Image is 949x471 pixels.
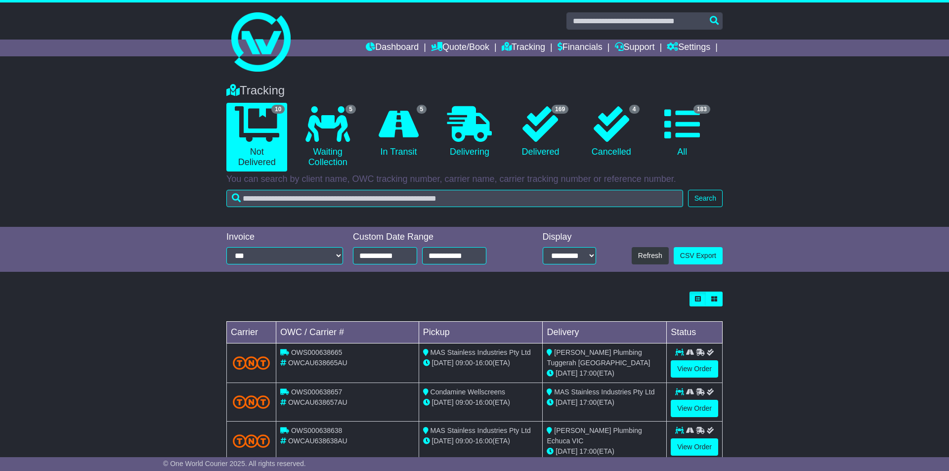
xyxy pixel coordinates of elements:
span: 17:00 [579,398,597,406]
div: Tracking [221,84,728,98]
span: © One World Courier 2025. All rights reserved. [163,460,306,468]
td: Pickup [419,322,543,343]
span: [PERSON_NAME] Plumbing Echuca VIC [547,427,642,445]
span: MAS Stainless Industries Pty Ltd [554,388,654,396]
p: You can search by client name, OWC tracking number, carrier name, carrier tracking number or refe... [226,174,723,185]
a: Financials [558,40,603,56]
a: 10 Not Delivered [226,103,287,171]
td: Status [667,322,723,343]
span: 169 [552,105,568,114]
a: View Order [671,400,718,417]
span: 5 [417,105,427,114]
div: Custom Date Range [353,232,512,243]
a: 169 Delivered [510,103,571,161]
span: 09:00 [456,359,473,367]
a: Tracking [502,40,545,56]
span: 17:00 [579,369,597,377]
td: Carrier [227,322,276,343]
span: 5 [345,105,356,114]
a: Delivering [439,103,500,161]
img: TNT_Domestic.png [233,434,270,448]
span: 17:00 [579,447,597,455]
span: 4 [629,105,640,114]
a: 5 In Transit [368,103,429,161]
span: 09:00 [456,437,473,445]
span: [DATE] [556,398,577,406]
span: 16:00 [475,437,492,445]
div: - (ETA) [423,397,539,408]
a: Support [615,40,655,56]
button: Refresh [632,247,669,264]
span: OWS000638665 [291,348,343,356]
div: - (ETA) [423,358,539,368]
span: [DATE] [556,369,577,377]
a: 5 Waiting Collection [297,103,358,171]
img: TNT_Domestic.png [233,356,270,370]
span: OWS000638638 [291,427,343,434]
span: [DATE] [432,437,454,445]
span: OWCAU638665AU [288,359,347,367]
div: Display [543,232,596,243]
a: 183 All [652,103,713,161]
span: OWCAU638657AU [288,398,347,406]
span: MAS Stainless Industries Pty Ltd [431,348,531,356]
span: 16:00 [475,359,492,367]
div: Invoice [226,232,343,243]
a: View Order [671,438,718,456]
td: Delivery [543,322,667,343]
div: - (ETA) [423,436,539,446]
span: 09:00 [456,398,473,406]
td: OWC / Carrier # [276,322,419,343]
div: (ETA) [547,446,662,457]
a: Quote/Book [431,40,489,56]
span: [DATE] [432,398,454,406]
button: Search [688,190,723,207]
span: Condamine Wellscreens [431,388,505,396]
a: 4 Cancelled [581,103,642,161]
span: OWCAU638638AU [288,437,347,445]
span: 183 [693,105,710,114]
a: Dashboard [366,40,419,56]
a: View Order [671,360,718,378]
img: TNT_Domestic.png [233,395,270,409]
span: [DATE] [432,359,454,367]
span: 10 [271,105,285,114]
span: [PERSON_NAME] Plumbing Tuggerah [GEOGRAPHIC_DATA] [547,348,650,367]
span: 16:00 [475,398,492,406]
span: MAS Stainless Industries Pty Ltd [431,427,531,434]
a: Settings [667,40,710,56]
span: [DATE] [556,447,577,455]
span: OWS000638657 [291,388,343,396]
a: CSV Export [674,247,723,264]
div: (ETA) [547,397,662,408]
div: (ETA) [547,368,662,379]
